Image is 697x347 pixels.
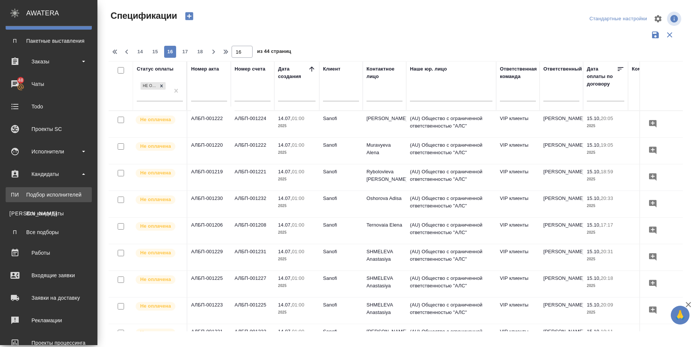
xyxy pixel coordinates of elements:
[278,229,316,236] p: 2025
[231,218,274,244] td: АЛБП-001208
[540,191,583,217] td: [PERSON_NAME]
[323,195,359,202] p: Sanofi
[496,164,540,191] td: VIP клиенты
[410,65,447,73] div: Наше юр. лицо
[187,244,231,270] td: АЛБП-001229
[540,244,583,270] td: [PERSON_NAME]
[109,10,177,22] span: Спецификации
[278,275,292,281] p: 14.07,
[363,138,406,164] td: Muravyeva Alena
[278,222,292,228] p: 14.07,
[587,195,601,201] p: 15.10,
[292,116,304,121] p: 01:00
[278,282,316,290] p: 2025
[191,65,219,73] div: Номер акта
[6,146,92,157] div: Исполнители
[278,309,316,316] p: 2025
[406,297,496,324] td: (AU) Общество с ограниченной ответственностью "АЛС"
[649,10,667,28] span: Настроить таблицу
[235,65,265,73] div: Номер счета
[543,65,582,73] div: Ответственный
[278,302,292,308] p: 14.07,
[231,297,274,324] td: АЛБП-001225
[601,195,613,201] p: 20:33
[323,275,359,282] p: Sanofi
[587,275,601,281] p: 15.10,
[231,271,274,297] td: АЛБП-001227
[363,111,406,137] td: [PERSON_NAME]
[601,222,613,228] p: 17:17
[496,244,540,270] td: VIP клиенты
[149,48,161,56] span: 15
[278,329,292,334] p: 14.07,
[278,195,292,201] p: 14.07,
[363,244,406,270] td: SHMELEVA Anastasiya
[6,123,92,135] div: Проекты SC
[363,164,406,191] td: Rybolovleva [PERSON_NAME]
[496,271,540,297] td: VIP клиенты
[406,138,496,164] td: (AU) Общество с ограниченной ответственностью "АЛС"
[2,75,96,93] a: 48Чаты
[6,78,92,90] div: Чаты
[663,28,677,42] button: Сбросить фильтры
[363,191,406,217] td: Oshorova Adisa
[2,120,96,138] a: Проекты SC
[292,249,304,254] p: 01:00
[587,282,624,290] p: 2025
[363,297,406,324] td: SHMELEVA Anastasiya
[323,328,359,335] p: Sanofi
[496,111,540,137] td: VIP клиенты
[6,101,92,112] div: Todo
[587,116,601,121] p: 15.10,
[587,202,624,210] p: 2025
[587,222,601,228] p: 15.10,
[406,244,496,270] td: (AU) Общество с ограниченной ответственностью "АЛС"
[587,142,601,148] p: 15.10,
[2,97,96,116] a: Todo
[601,249,613,254] p: 20:31
[6,270,92,281] div: Входящие заявки
[601,275,613,281] p: 20:18
[140,196,171,203] p: Не оплачена
[140,302,171,310] p: Не оплачена
[2,288,96,307] a: Заявки на доставку
[363,218,406,244] td: Ternovaia Elena
[601,169,613,174] p: 18:59
[587,176,624,183] p: 2025
[292,275,304,281] p: 01:00
[140,222,171,230] p: Не оплачена
[292,302,304,308] p: 01:00
[149,46,161,58] button: 15
[187,111,231,137] td: АЛБП-001222
[323,115,359,122] p: Sanofi
[292,169,304,174] p: 01:00
[496,191,540,217] td: VIP клиенты
[141,82,157,90] div: Не оплачена
[496,218,540,244] td: VIP клиенты
[323,221,359,229] p: Sanofi
[601,142,613,148] p: 19:05
[540,218,583,244] td: [PERSON_NAME]
[601,302,613,308] p: 20:09
[278,142,292,148] p: 14.07,
[231,138,274,164] td: АЛБП-001222
[2,311,96,330] a: Рекламации
[496,138,540,164] td: VIP клиенты
[540,297,583,324] td: [PERSON_NAME]
[587,309,624,316] p: 2025
[674,307,687,323] span: 🙏
[323,301,359,309] p: Sanofi
[278,202,316,210] p: 2025
[323,168,359,176] p: Sanofi
[292,329,304,334] p: 01:00
[6,292,92,303] div: Заявки на доставку
[587,255,624,263] p: 2025
[671,306,690,324] button: 🙏
[6,56,92,67] div: Заказы
[2,266,96,285] a: Входящие заявки
[140,276,171,283] p: Не оплачена
[540,271,583,297] td: [PERSON_NAME]
[500,65,537,80] div: Ответственная команда
[140,169,171,177] p: Не оплачена
[278,176,316,183] p: 2025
